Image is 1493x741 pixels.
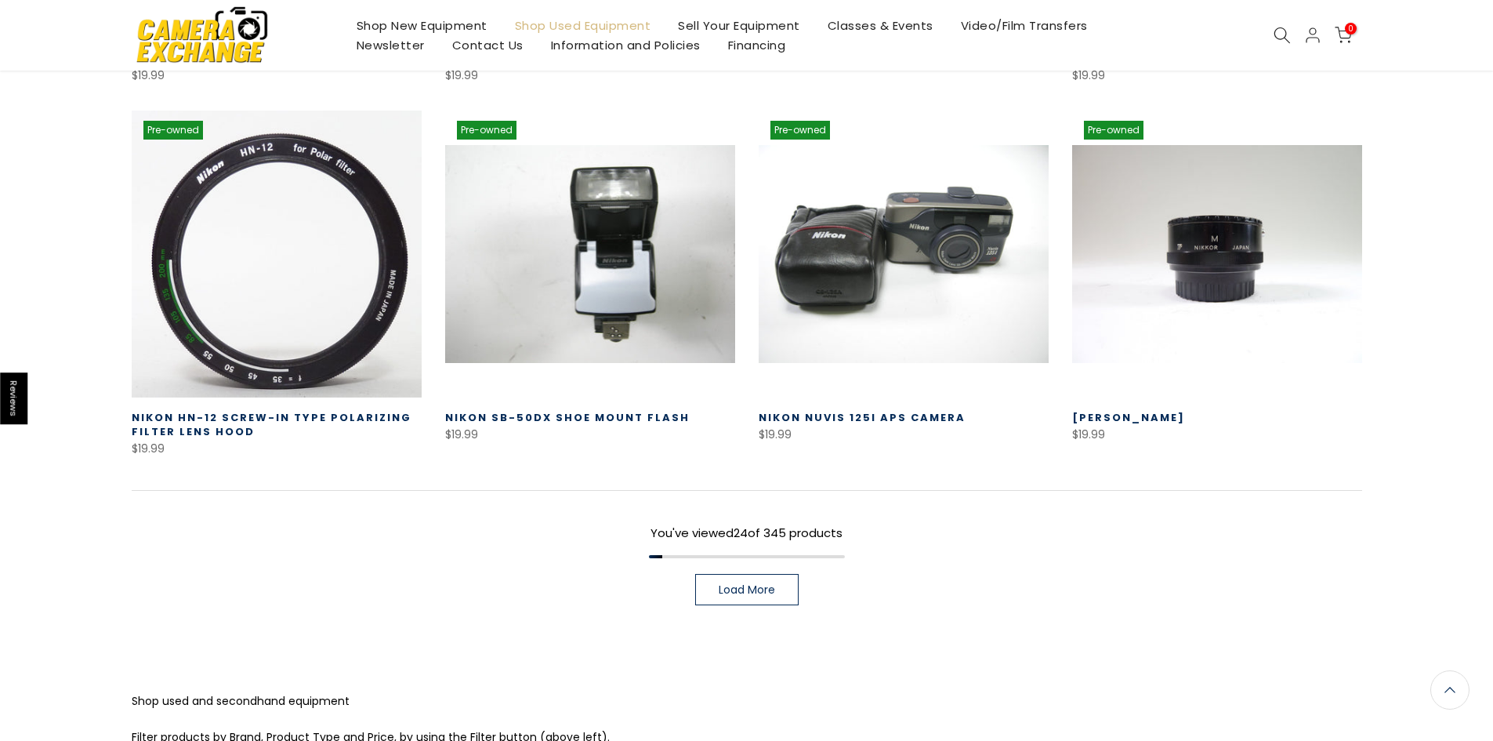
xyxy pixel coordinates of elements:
[132,439,422,459] div: $19.99
[759,425,1049,445] div: $19.99
[1345,23,1357,35] span: 0
[1072,66,1362,85] div: $19.99
[719,584,775,595] span: Load More
[132,410,411,439] a: Nikon HN-12 Screw-In Type Polarizing Filter Lens Hood
[445,410,690,425] a: Nikon SB-50DX shoe mount flash
[734,525,748,541] span: 24
[445,66,735,85] div: $19.99
[1335,27,1352,44] a: 0
[947,16,1101,35] a: Video/Film Transfers
[445,425,735,445] div: $19.99
[814,16,947,35] a: Classes & Events
[759,410,966,425] a: Nikon Nuvis 125i APS Camera
[1072,425,1362,445] div: $19.99
[665,16,814,35] a: Sell Your Equipment
[650,525,843,541] span: You've viewed of 345 products
[501,16,665,35] a: Shop Used Equipment
[1072,410,1185,425] a: [PERSON_NAME]
[695,574,799,605] a: Load More
[537,35,714,55] a: Information and Policies
[132,692,1362,711] p: Shop used and secondhand equipment
[132,66,422,85] div: $19.99
[342,16,501,35] a: Shop New Equipment
[1430,670,1469,710] a: Back to the top
[714,35,799,55] a: Financing
[342,35,438,55] a: Newsletter
[438,35,537,55] a: Contact Us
